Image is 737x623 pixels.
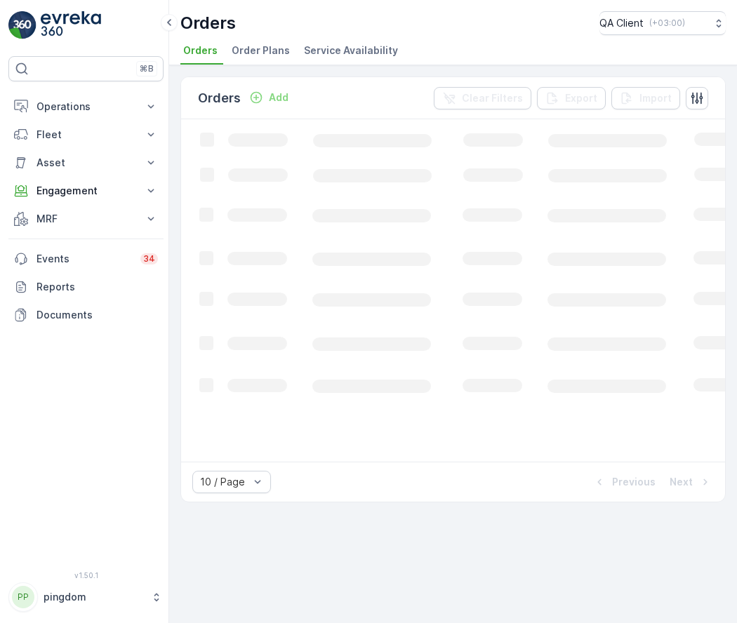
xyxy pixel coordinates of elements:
[611,87,680,109] button: Import
[180,12,236,34] p: Orders
[8,273,164,301] a: Reports
[8,177,164,205] button: Engagement
[639,91,672,105] p: Import
[12,586,34,608] div: PP
[36,100,135,114] p: Operations
[8,571,164,580] span: v 1.50.1
[537,87,606,109] button: Export
[8,11,36,39] img: logo
[612,475,656,489] p: Previous
[269,91,288,105] p: Add
[434,87,531,109] button: Clear Filters
[198,88,241,108] p: Orders
[36,308,158,322] p: Documents
[140,63,154,74] p: ⌘B
[244,89,294,106] button: Add
[143,253,155,264] p: 34
[599,11,726,35] button: QA Client(+03:00)
[183,43,218,58] span: Orders
[8,149,164,177] button: Asset
[8,205,164,233] button: MRF
[44,590,144,604] p: pingdom
[8,245,164,273] a: Events34
[36,252,132,266] p: Events
[232,43,290,58] span: Order Plans
[36,128,135,142] p: Fleet
[649,18,685,29] p: ( +03:00 )
[36,184,135,198] p: Engagement
[599,16,644,30] p: QA Client
[670,475,693,489] p: Next
[8,93,164,121] button: Operations
[565,91,597,105] p: Export
[36,156,135,170] p: Asset
[36,212,135,226] p: MRF
[41,11,101,39] img: logo_light-DOdMpM7g.png
[304,43,398,58] span: Service Availability
[462,91,523,105] p: Clear Filters
[668,474,714,490] button: Next
[36,280,158,294] p: Reports
[8,121,164,149] button: Fleet
[591,474,657,490] button: Previous
[8,301,164,329] a: Documents
[8,582,164,612] button: PPpingdom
